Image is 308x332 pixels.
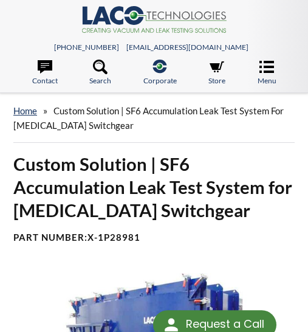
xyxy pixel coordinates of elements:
[13,232,295,244] h4: Part Number:
[32,60,58,86] a: Contact
[126,43,248,52] a: [EMAIL_ADDRESS][DOMAIN_NAME]
[13,105,284,131] span: Custom Solution | SF6 Accumulation Leak Test System for [MEDICAL_DATA] Switchgear
[13,94,295,143] div: »
[13,105,37,116] a: home
[54,43,119,52] a: [PHONE_NUMBER]
[87,232,140,243] b: X-1P28981
[89,60,111,86] a: Search
[258,60,276,86] a: Menu
[13,153,295,222] h1: Custom Solution | SF6 Accumulation Leak Test System for [MEDICAL_DATA] Switchgear
[208,60,225,86] a: Store
[143,75,177,86] span: Corporate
